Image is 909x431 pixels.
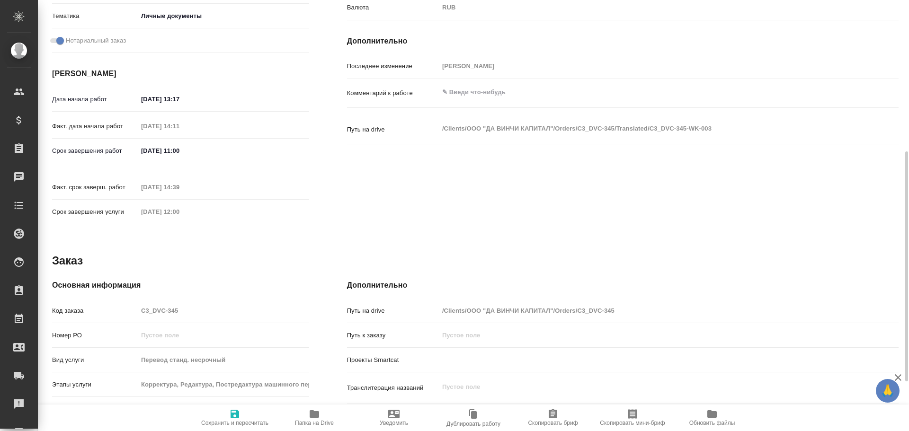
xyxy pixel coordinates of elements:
[672,405,752,431] button: Обновить файлы
[439,304,853,317] input: Пустое поле
[201,420,268,426] span: Сохранить и пересчитать
[876,379,900,403] button: 🙏
[52,11,138,21] p: Тематика
[52,68,309,79] h4: [PERSON_NAME]
[52,183,138,192] p: Факт. срок заверш. работ
[52,253,83,268] h2: Заказ
[880,381,896,401] span: 🙏
[347,280,899,291] h4: Дополнительно
[138,92,221,106] input: ✎ Введи что-нибудь
[347,62,439,71] p: Последнее изменение
[446,421,500,427] span: Дублировать работу
[347,3,439,12] p: Валюта
[138,144,221,158] input: ✎ Введи что-нибудь
[52,280,309,291] h4: Основная информация
[528,420,578,426] span: Скопировать бриф
[52,306,138,316] p: Код заказа
[347,306,439,316] p: Путь на drive
[347,383,439,393] p: Транслитерация названий
[600,420,665,426] span: Скопировать мини-бриф
[52,331,138,340] p: Номер РО
[593,405,672,431] button: Скопировать мини-бриф
[347,35,899,47] h4: Дополнительно
[52,146,138,156] p: Срок завершения работ
[52,95,138,104] p: Дата начала работ
[195,405,275,431] button: Сохранить и пересчитать
[439,59,853,73] input: Пустое поле
[347,355,439,365] p: Проекты Smartcat
[347,88,439,98] p: Комментарий к работе
[52,380,138,389] p: Этапы услуги
[439,121,853,137] textarea: /Clients/ООО "ДА ВИНЧИ КАПИТАЛ"/Orders/C3_DVC-345/Translated/C3_DVC-345-WK-003
[380,420,408,426] span: Уведомить
[354,405,434,431] button: Уведомить
[347,331,439,340] p: Путь к заказу
[347,125,439,134] p: Путь на drive
[138,8,309,24] div: Личные документы
[295,420,334,426] span: Папка на Drive
[52,122,138,131] p: Факт. дата начала работ
[138,328,309,342] input: Пустое поле
[434,405,513,431] button: Дублировать работу
[275,405,354,431] button: Папка на Drive
[138,304,309,317] input: Пустое поле
[138,378,309,391] input: Пустое поле
[138,180,221,194] input: Пустое поле
[52,207,138,217] p: Срок завершения услуги
[439,328,853,342] input: Пустое поле
[52,355,138,365] p: Вид услуги
[138,353,309,367] input: Пустое поле
[513,405,593,431] button: Скопировать бриф
[138,205,221,219] input: Пустое поле
[138,119,221,133] input: Пустое поле
[66,36,126,45] span: Нотариальный заказ
[689,420,735,426] span: Обновить файлы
